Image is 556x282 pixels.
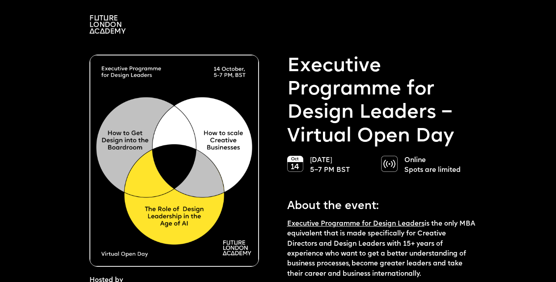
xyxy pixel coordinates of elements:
[404,156,467,176] p: Online Spots are limited
[287,193,476,214] p: About the event:
[287,55,476,148] p: Executive Programme for Design Leaders – Virtual Open Day
[310,156,372,176] p: [DATE] 5–7 PM BST
[287,221,424,227] a: Executive Programme for Design Leaders
[89,15,126,34] img: A logo saying in 3 lines: Future London Academy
